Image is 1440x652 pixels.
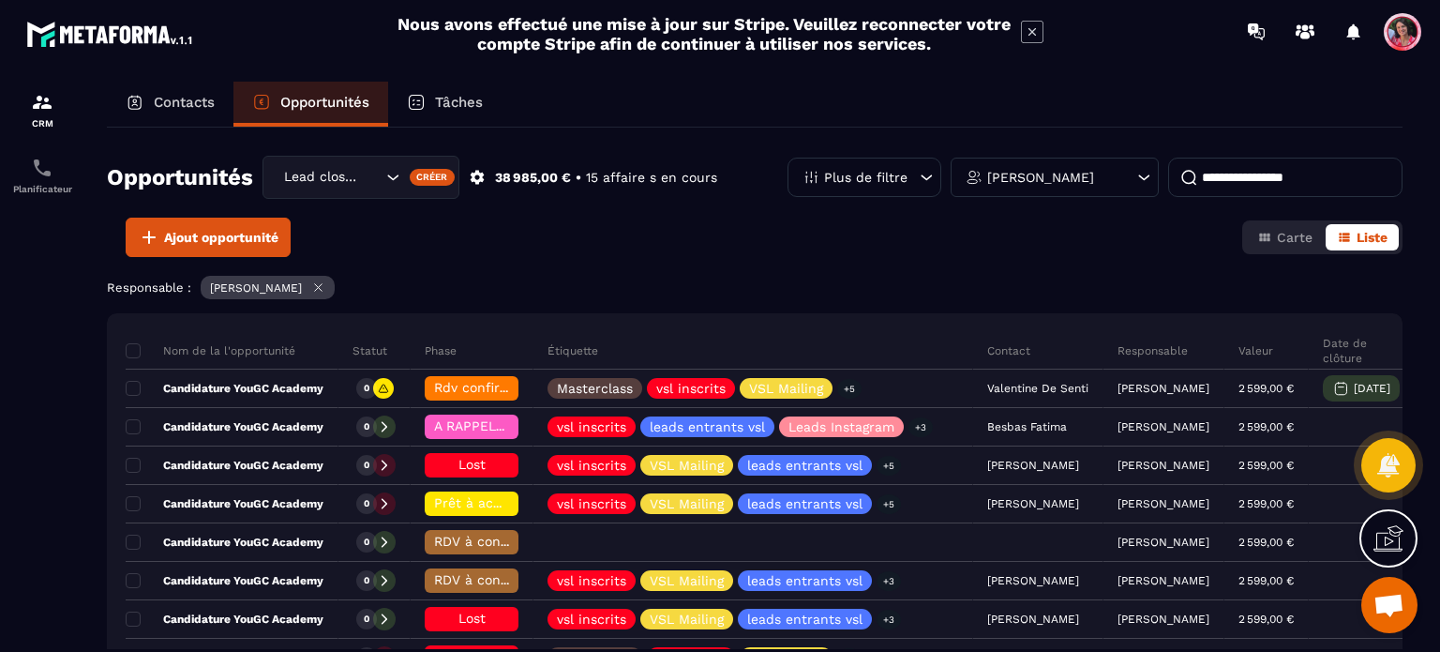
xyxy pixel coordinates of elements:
[557,574,626,587] p: vsl inscrits
[987,343,1030,358] p: Contact
[1354,382,1390,395] p: [DATE]
[126,458,323,473] p: Candidature YouGC Academy
[126,343,295,358] p: Nom de la l'opportunité
[5,184,80,194] p: Planificateur
[1117,536,1209,549] p: [PERSON_NAME]
[397,14,1012,53] h2: Nous avons effectué une mise à jour sur Stripe. Veuillez reconnecter votre compte Stripe afin de ...
[126,419,323,434] p: Candidature YouGC Academy
[1246,224,1324,250] button: Carte
[908,417,933,437] p: +3
[1238,343,1273,358] p: Valeur
[1323,336,1400,366] p: Date de clôture
[1238,613,1294,626] p: 2 599,00 €
[1117,613,1209,626] p: [PERSON_NAME]
[656,382,726,395] p: vsl inscrits
[388,82,502,127] a: Tâches
[1117,343,1188,358] p: Responsable
[364,536,369,549] p: 0
[650,574,724,587] p: VSL Mailing
[877,610,901,629] p: +3
[262,156,459,199] div: Search for option
[747,459,862,472] p: leads entrants vsl
[363,167,382,188] input: Search for option
[1117,574,1209,587] p: [PERSON_NAME]
[1238,420,1294,433] p: 2 599,00 €
[576,169,581,187] p: •
[164,228,278,247] span: Ajout opportunité
[1361,577,1417,633] div: Ouvrir le chat
[210,281,302,295] p: [PERSON_NAME]
[107,82,233,127] a: Contacts
[352,343,387,358] p: Statut
[107,159,253,196] h2: Opportunités
[126,573,323,588] p: Candidature YouGC Academy
[364,459,369,472] p: 0
[1117,420,1209,433] p: [PERSON_NAME]
[5,77,80,143] a: formationformationCRM
[747,574,862,587] p: leads entrants vsl
[31,157,53,179] img: scheduler
[126,218,291,257] button: Ajout opportunité
[434,534,592,549] span: RDV à conf. A RAPPELER
[434,380,540,395] span: Rdv confirmé ✅
[364,613,369,626] p: 0
[547,343,598,358] p: Étiquette
[557,613,626,626] p: vsl inscrits
[824,171,907,184] p: Plus de filtre
[280,94,369,111] p: Opportunités
[126,535,323,550] p: Candidature YouGC Academy
[557,420,626,433] p: vsl inscrits
[495,169,571,187] p: 38 985,00 €
[586,169,717,187] p: 15 affaire s en cours
[557,497,626,510] p: vsl inscrits
[650,459,724,472] p: VSL Mailing
[107,281,191,295] p: Responsable :
[126,381,323,396] p: Candidature YouGC Academy
[1238,497,1294,510] p: 2 599,00 €
[26,17,195,51] img: logo
[650,613,724,626] p: VSL Mailing
[1238,459,1294,472] p: 2 599,00 €
[154,94,215,111] p: Contacts
[434,572,592,587] span: RDV à conf. A RAPPELER
[31,91,53,114] img: formation
[650,420,765,433] p: leads entrants vsl
[788,420,894,433] p: Leads Instagram
[364,420,369,433] p: 0
[1238,536,1294,549] p: 2 599,00 €
[1117,459,1209,472] p: [PERSON_NAME]
[837,379,862,399] p: +5
[1238,382,1294,395] p: 2 599,00 €
[425,343,457,358] p: Phase
[650,497,724,510] p: VSL Mailing
[877,456,901,476] p: +5
[233,82,388,127] a: Opportunités
[1357,230,1387,245] span: Liste
[126,496,323,511] p: Candidature YouGC Academy
[1326,224,1399,250] button: Liste
[279,167,363,188] span: Lead closing
[1117,382,1209,395] p: [PERSON_NAME]
[410,169,456,186] div: Créer
[126,612,323,627] p: Candidature YouGC Academy
[557,459,626,472] p: vsl inscrits
[434,495,548,510] span: Prêt à acheter 🎰
[5,143,80,208] a: schedulerschedulerPlanificateur
[458,457,486,472] span: Lost
[5,118,80,129] p: CRM
[458,611,486,626] span: Lost
[877,571,901,591] p: +3
[747,497,862,510] p: leads entrants vsl
[1238,574,1294,587] p: 2 599,00 €
[557,382,633,395] p: Masterclass
[364,382,369,395] p: 0
[435,94,483,111] p: Tâches
[749,382,823,395] p: VSL Mailing
[987,171,1094,184] p: [PERSON_NAME]
[364,574,369,587] p: 0
[1277,230,1312,245] span: Carte
[747,613,862,626] p: leads entrants vsl
[434,418,646,433] span: A RAPPELER/GHOST/NO SHOW✖️
[1117,497,1209,510] p: [PERSON_NAME]
[877,494,901,514] p: +5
